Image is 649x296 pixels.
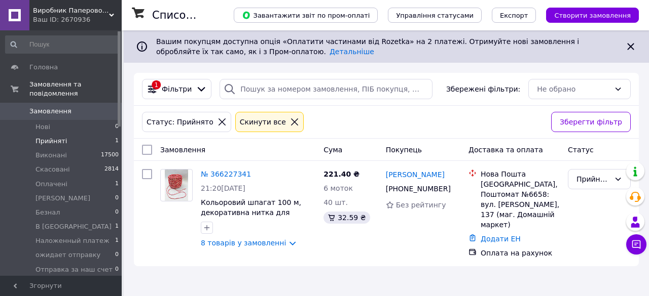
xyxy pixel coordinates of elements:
[323,198,348,206] span: 40 шт.
[238,116,288,128] div: Cкинути все
[115,137,119,146] span: 1
[115,122,119,132] span: 0
[115,222,119,231] span: 1
[554,12,631,19] span: Створити замовлення
[481,248,560,258] div: Оплата на рахунок
[29,107,71,116] span: Замовлення
[162,84,192,94] span: Фільтри
[201,239,286,247] a: 8 товарів у замовленні
[330,48,374,56] a: Детальніше
[33,15,122,24] div: Ваш ID: 2670936
[156,37,579,56] span: Вашим покупцям доступна опція «Оплатити частинами від Rozetka» на 2 платежі. Отримуйте нові замов...
[481,235,521,243] a: Додати ЕН
[152,9,255,21] h1: Список замовлень
[35,180,67,189] span: Оплачені
[492,8,536,23] button: Експорт
[386,185,451,193] span: [PHONE_NUMBER]
[234,8,378,23] button: Завантажити звіт по пром-оплаті
[35,265,113,274] span: Отправка за наш счет
[500,12,528,19] span: Експорт
[546,8,639,23] button: Створити замовлення
[323,184,353,192] span: 6 моток
[396,12,474,19] span: Управління статусами
[5,35,120,54] input: Пошук
[104,165,119,174] span: 2814
[220,79,432,99] input: Пошук за номером замовлення, ПІБ покупця, номером телефону, Email, номером накладної
[165,170,189,201] img: Фото товару
[29,63,58,72] span: Головна
[560,116,622,128] span: Зберегти фільтр
[35,208,60,217] span: Безнал
[201,170,251,178] a: № 366227341
[35,222,112,231] span: В [GEOGRAPHIC_DATA]
[115,180,119,189] span: 1
[388,8,482,23] button: Управління статусами
[101,151,119,160] span: 17500
[481,169,560,179] div: Нова Пошта
[537,83,610,95] div: Не обрано
[115,265,119,274] span: 0
[242,11,370,20] span: Завантажити звіт по пром-оплаті
[396,201,446,209] span: Без рейтингу
[115,208,119,217] span: 0
[568,146,594,154] span: Статус
[35,194,90,203] span: [PERSON_NAME]
[323,146,342,154] span: Cума
[35,151,67,160] span: Виконані
[386,146,422,154] span: Покупець
[551,112,631,132] button: Зберегти фільтр
[386,170,445,180] a: [PERSON_NAME]
[29,80,122,98] span: Замовлення та повідомлення
[536,11,639,19] a: Створити замовлення
[145,116,215,128] div: Статус: Прийнято
[323,212,370,224] div: 32.59 ₴
[323,170,359,178] span: 221.40 ₴
[35,250,100,260] span: ожидает отправку
[35,122,50,132] span: Нові
[576,174,610,185] div: Прийнято
[160,169,193,201] a: Фото товару
[115,194,119,203] span: 0
[201,198,305,227] a: Кольоровий шпагат 100 м, декоративна нитка для упаковки, червоний з білим
[160,146,205,154] span: Замовлення
[33,6,109,15] span: Виробник Паперової Стружки
[35,165,70,174] span: Скасовані
[626,234,646,255] button: Чат з покупцем
[468,146,543,154] span: Доставка та оплата
[446,84,520,94] span: Збережені фільтри:
[481,179,560,230] div: [GEOGRAPHIC_DATA], Поштомат №6658: вул. [PERSON_NAME], 137 (маг. Домашній маркет)
[35,236,110,245] span: Наложенный платеж
[201,184,245,192] span: 21:20[DATE]
[35,137,67,146] span: Прийняті
[115,250,119,260] span: 0
[115,236,119,245] span: 1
